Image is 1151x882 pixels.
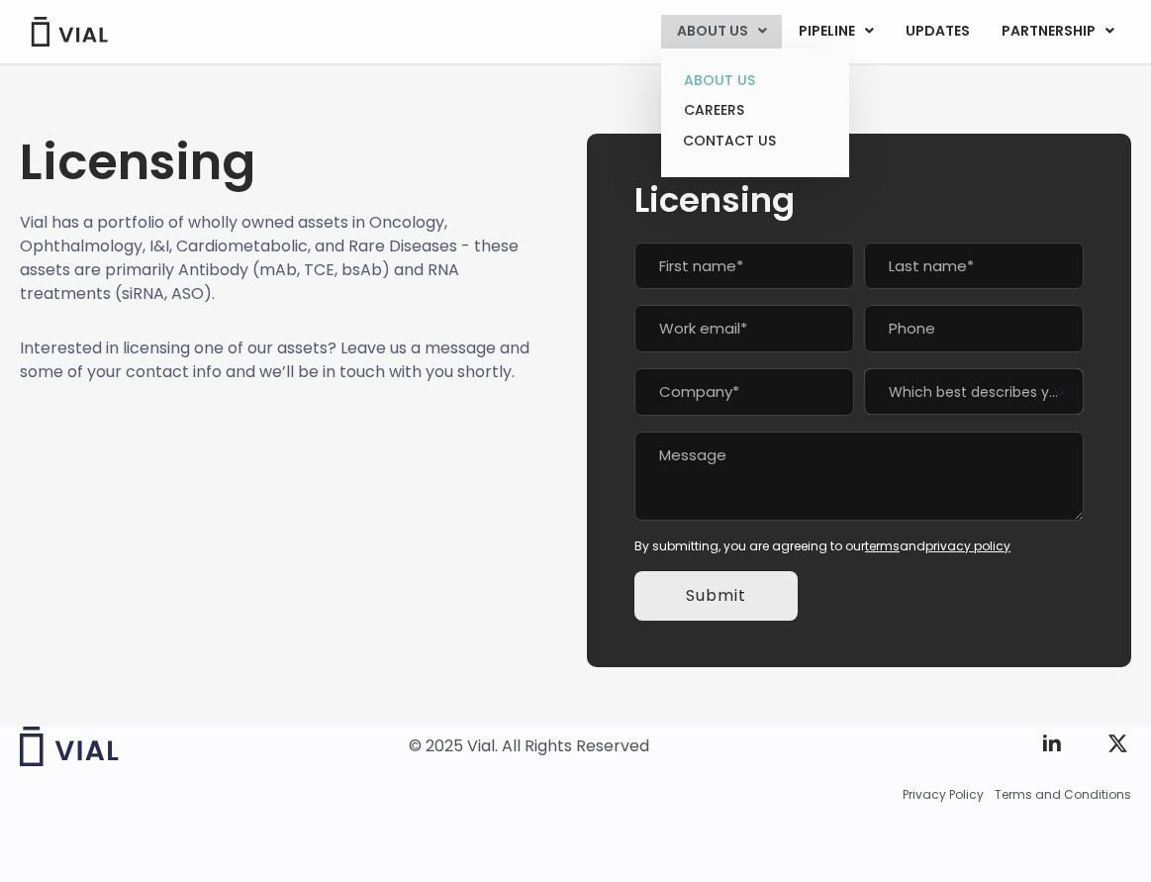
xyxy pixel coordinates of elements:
a: CONTACT US [668,126,841,157]
a: ABOUT USMenu Toggle [661,15,782,49]
h1: Licensing [20,134,537,191]
p: Vial has a portfolio of wholly owned assets in Oncology, Ophthalmology, I&I, Cardiometabolic, and... [20,211,537,306]
p: Interested in licensing one of our assets? Leave us a message and some of your contact info and w... [20,337,537,384]
img: Vial logo wih "Vial" spelled out [20,727,119,766]
a: terms [865,538,900,554]
a: PIPELINEMenu Toggle [783,15,889,49]
input: Last name* [864,243,1084,290]
input: Work email* [634,305,854,352]
a: privacy policy [925,538,1010,554]
input: Company* [634,368,854,416]
div: By submitting, you are agreeing to our and [634,538,1084,555]
a: UPDATES [890,15,985,49]
a: ABOUT US [668,65,841,96]
input: Submit [634,571,798,621]
input: Phone [864,305,1084,352]
span: Which best describes you?* [864,368,1084,415]
a: PARTNERSHIPMenu Toggle [986,15,1130,49]
div: © 2025 Vial. All Rights Reserved [409,735,649,757]
h2: Licensing [634,181,1084,219]
input: First name* [634,243,854,290]
a: Privacy Policy [903,786,984,804]
img: Vial Logo [30,17,109,47]
a: Terms and Conditions [995,786,1131,804]
a: CAREERS [668,95,841,126]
